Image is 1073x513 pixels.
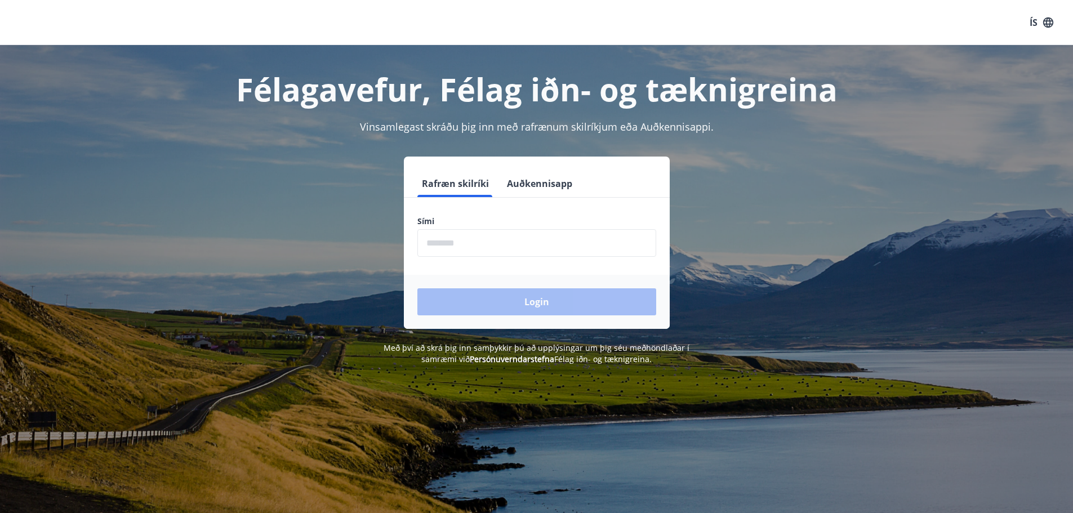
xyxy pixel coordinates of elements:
label: Sími [417,216,656,227]
a: Persónuverndarstefna [470,354,554,364]
button: Auðkennisapp [502,170,577,197]
h1: Félagavefur, Félag iðn- og tæknigreina [145,68,929,110]
button: ÍS [1023,12,1059,33]
button: Rafræn skilríki [417,170,493,197]
span: Vinsamlegast skráðu þig inn með rafrænum skilríkjum eða Auðkennisappi. [360,120,714,133]
span: Með því að skrá þig inn samþykkir þú að upplýsingar um þig séu meðhöndlaðar í samræmi við Félag i... [384,342,689,364]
